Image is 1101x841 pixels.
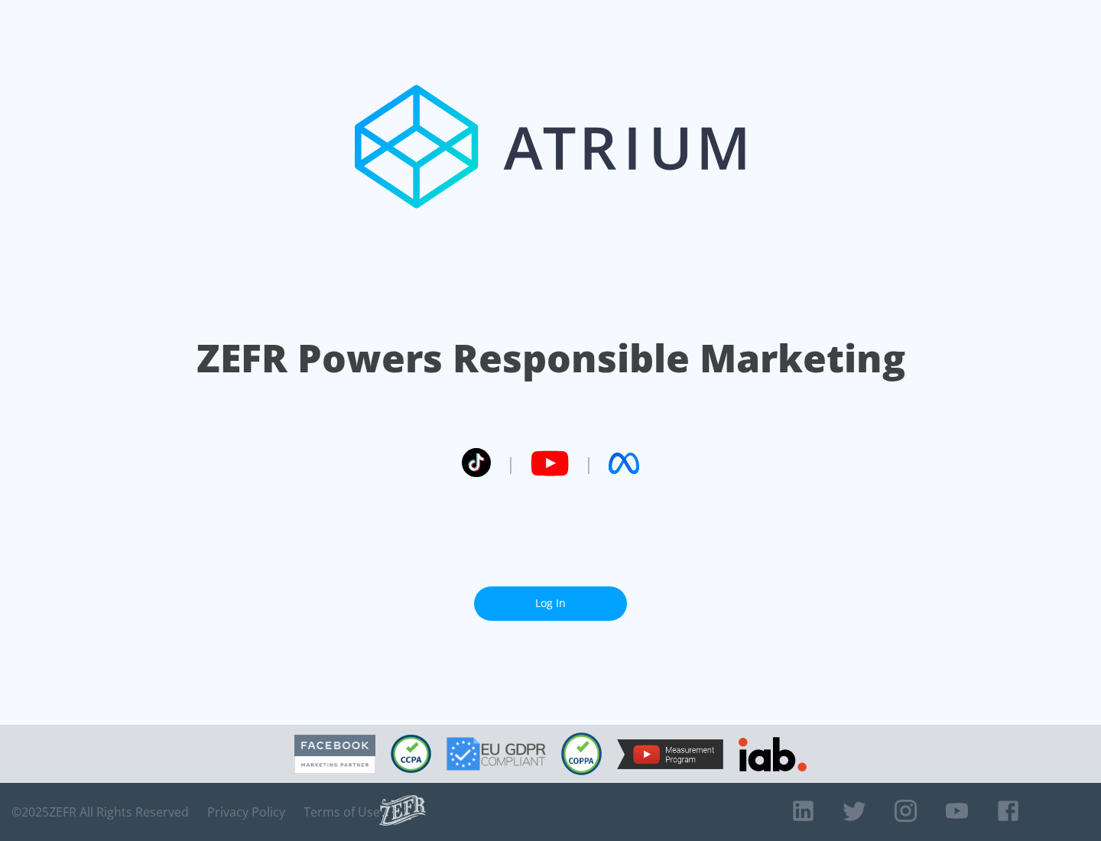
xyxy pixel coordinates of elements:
span: | [584,452,593,475]
img: IAB [739,737,807,771]
img: GDPR Compliant [447,737,546,771]
h1: ZEFR Powers Responsible Marketing [196,332,905,385]
a: Privacy Policy [207,804,285,820]
img: Facebook Marketing Partner [294,735,375,774]
a: Log In [474,586,627,621]
img: YouTube Measurement Program [617,739,723,769]
span: © 2025 ZEFR All Rights Reserved [11,804,189,820]
img: CCPA Compliant [391,735,431,773]
img: COPPA Compliant [561,732,602,775]
span: | [506,452,515,475]
a: Terms of Use [304,804,380,820]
